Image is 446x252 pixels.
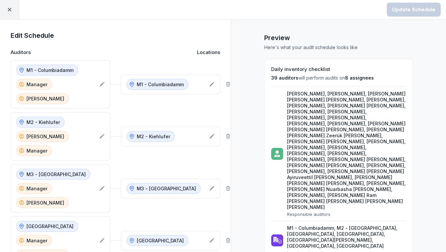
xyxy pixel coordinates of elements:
p: M1 - Columbiadamm, M2 - [GEOGRAPHIC_DATA], [GEOGRAPHIC_DATA], [GEOGRAPHIC_DATA], [GEOGRAPHIC_DATA... [287,225,406,249]
p: M2 - Kiehlufer [137,133,170,140]
p: Here's what your audit schedule looks like [264,44,413,51]
p: [GEOGRAPHIC_DATA] [26,223,74,230]
h2: Daily inventory checklist [271,66,406,73]
div: Update Schedule [392,6,435,13]
span: 8 assignees [345,75,374,81]
p: M1 - Columbiadamm [137,81,184,88]
p: Auditors [11,49,31,56]
p: Manager [26,81,47,88]
p: [PERSON_NAME] [26,133,64,140]
p: M3 - [GEOGRAPHIC_DATA] [137,185,196,192]
p: M1 - Columbiadamm [26,67,74,74]
p: [GEOGRAPHIC_DATA] [137,237,184,244]
h1: Edit Schedule [11,30,220,41]
p: Manager [26,147,47,154]
p: M3 - [GEOGRAPHIC_DATA] [26,171,86,178]
button: Update Schedule [387,3,441,17]
p: Manager [26,185,47,192]
p: will perform audits on [271,75,406,81]
p: Locations [197,49,220,56]
p: [PERSON_NAME] [26,95,64,102]
h1: Preview [264,33,413,43]
p: Manager [26,237,47,244]
p: [PERSON_NAME] [26,199,64,206]
span: 39 auditors [271,75,298,81]
p: Responsible auditors [287,212,406,217]
p: M2 - Kiehlufer [26,119,60,126]
p: [PERSON_NAME], [PERSON_NAME], [PERSON_NAME] [PERSON_NAME] [PERSON_NAME], [PERSON_NAME], [PERSON_N... [287,91,406,210]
